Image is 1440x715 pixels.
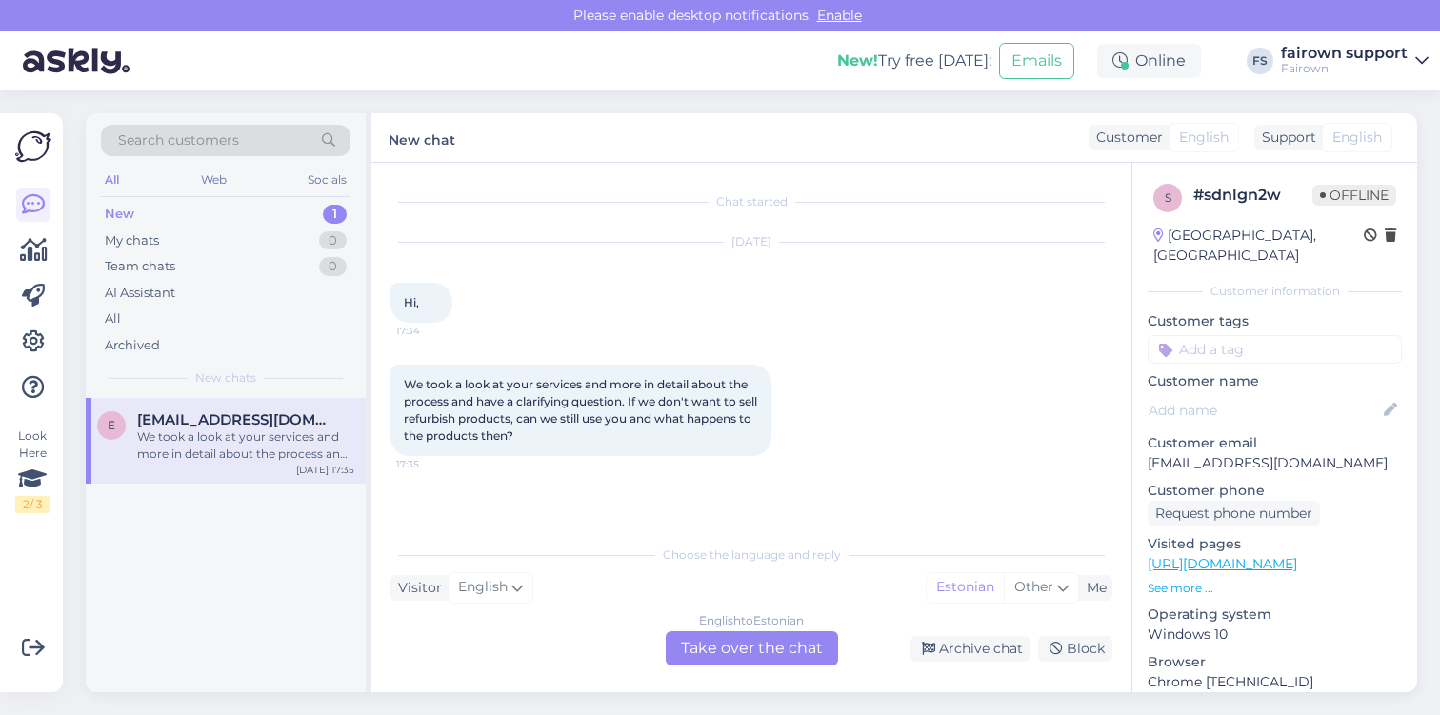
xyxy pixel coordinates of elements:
div: Block [1038,636,1112,662]
div: [GEOGRAPHIC_DATA], [GEOGRAPHIC_DATA] [1153,226,1364,266]
p: Browser [1148,652,1402,672]
div: [DATE] 17:35 [296,463,354,477]
div: Fairown [1281,61,1408,76]
div: Archived [105,336,160,355]
input: Add a tag [1148,335,1402,364]
a: [URL][DOMAIN_NAME] [1148,555,1297,572]
div: All [105,309,121,328]
div: FS [1247,48,1273,74]
p: Customer tags [1148,311,1402,331]
div: Take over the chat [666,631,838,665]
div: AI Assistant [105,284,175,303]
div: fairown support [1281,46,1408,61]
div: All [101,168,123,192]
div: Socials [304,168,350,192]
span: 17:34 [396,324,468,338]
b: New! [837,51,878,70]
span: English [458,577,508,598]
div: Web [197,168,230,192]
div: [DATE] [390,233,1112,250]
img: Askly Logo [15,129,51,165]
span: s [1165,190,1171,205]
div: Choose the language and reply [390,546,1112,564]
span: We took a look at your services and more in detail about the process and have a clarifying questi... [404,377,760,443]
span: English [1332,128,1382,148]
div: Try free [DATE]: [837,50,991,72]
div: We took a look at your services and more in detail about the process and have a clarifying questi... [137,428,354,463]
p: Windows 10 [1148,625,1402,645]
div: Support [1254,128,1316,148]
div: 2 / 3 [15,496,50,513]
div: Me [1079,578,1107,598]
div: My chats [105,231,159,250]
div: Chat started [390,193,1112,210]
div: Visitor [390,578,442,598]
div: 1 [323,205,347,224]
div: English to Estonian [699,612,804,629]
div: Estonian [927,573,1004,602]
p: Customer email [1148,433,1402,453]
span: Hi, [404,295,419,309]
p: Customer name [1148,371,1402,391]
p: [EMAIL_ADDRESS][DOMAIN_NAME] [1148,453,1402,473]
span: Offline [1312,185,1396,206]
div: New [105,205,134,224]
a: fairown supportFairown [1281,46,1429,76]
span: New chats [195,369,256,387]
div: Customer information [1148,283,1402,300]
div: # sdnlgn2w [1193,184,1312,207]
div: Customer [1089,128,1163,148]
input: Add name [1149,400,1380,421]
p: See more ... [1148,580,1402,597]
div: Request phone number [1148,501,1320,526]
p: Operating system [1148,605,1402,625]
p: Customer phone [1148,481,1402,501]
div: Look Here [15,427,50,513]
p: Chrome [TECHNICAL_ID] [1148,672,1402,692]
span: e [108,418,115,432]
span: Search customers [118,130,239,150]
span: Other [1014,578,1053,595]
div: 0 [319,257,347,276]
div: Team chats [105,257,175,276]
div: 0 [319,231,347,250]
span: Enable [811,7,868,24]
div: Archive chat [910,636,1030,662]
span: English [1179,128,1229,148]
div: Online [1097,44,1201,78]
span: 17:35 [396,457,468,471]
label: New chat [389,125,455,150]
span: em@boyeadvisory.com [137,411,335,428]
p: Visited pages [1148,534,1402,554]
button: Emails [999,43,1074,79]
